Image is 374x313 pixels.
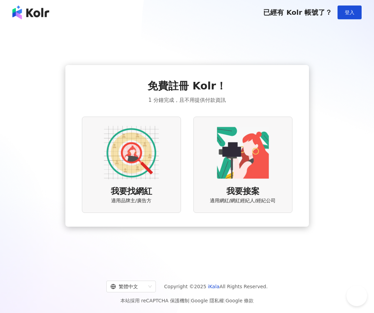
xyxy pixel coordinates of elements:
img: logo [12,6,49,19]
img: KOL identity option [215,125,270,180]
span: Copyright © 2025 All Rights Reserved. [164,282,268,291]
a: Google 隱私權 [191,298,224,303]
img: AD identity option [104,125,159,180]
span: 適用網紅/網紅經紀人/經紀公司 [210,197,276,204]
span: 我要接案 [226,186,259,197]
span: 已經有 Kolr 帳號了？ [263,8,332,17]
a: Google 條款 [225,298,254,303]
span: 我要找網紅 [111,186,152,197]
iframe: Help Scout Beacon - Open [346,285,367,306]
span: 登入 [345,10,354,15]
span: 適用品牌主/廣告方 [111,197,151,204]
span: 1 分鐘完成，且不用提供付款資訊 [148,96,225,104]
span: | [224,298,226,303]
span: | [189,298,191,303]
span: 本站採用 reCAPTCHA 保護機制 [120,296,254,305]
span: 免費註冊 Kolr！ [148,79,226,93]
button: 登入 [338,6,362,19]
div: 繁體中文 [110,281,146,292]
a: iKala [208,284,220,289]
